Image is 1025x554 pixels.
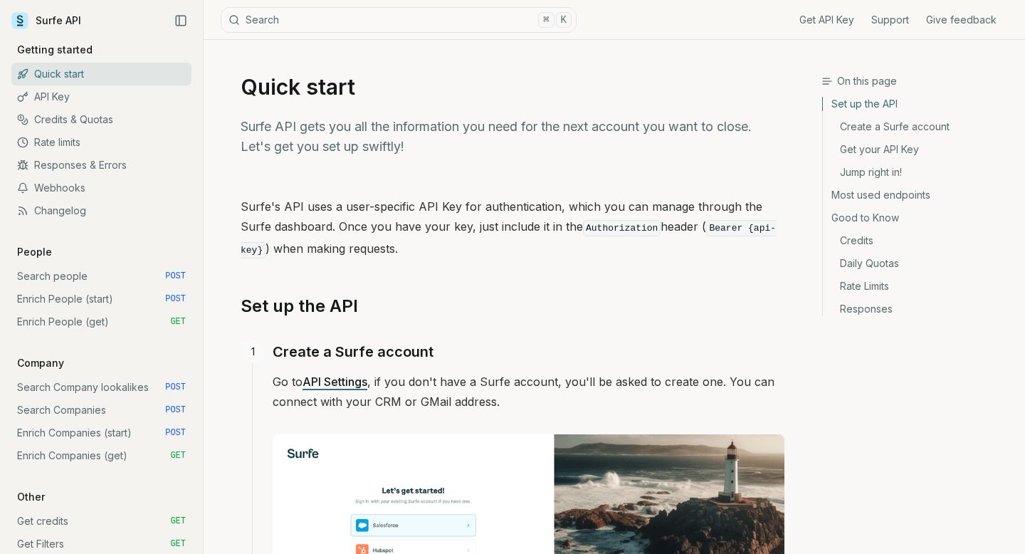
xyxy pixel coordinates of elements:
span: POST [165,427,186,439]
a: Surfe API [11,10,81,31]
a: Search Companies POST [11,399,191,422]
kbd: K [556,12,572,28]
p: Go to , if you don't have a Surfe account, you'll be asked to create one. You can connect with yo... [273,372,784,412]
a: Responses [823,298,1014,316]
span: GET [170,516,186,527]
a: Webhooks [11,177,191,199]
p: People [11,245,58,259]
p: Surfe's API uses a user-specific API Key for authentication, which you can manage through the Sur... [241,197,784,261]
a: Credits & Quotas [11,108,191,131]
span: GET [170,538,186,550]
span: POST [165,382,186,393]
a: Get your API Key [823,138,1014,161]
a: Responses & Errors [11,154,191,177]
button: Search⌘K [221,7,577,33]
a: Good to Know [823,207,1014,229]
a: Enrich Companies (get) GET [11,444,191,467]
p: Other [11,490,51,504]
span: POST [165,271,186,282]
a: Rate Limits [823,275,1014,298]
p: Getting started [11,43,98,57]
p: Company [11,356,70,370]
p: Surfe API gets you all the information you need for the next account you want to close. Let's get... [241,117,784,157]
a: Credits [823,229,1014,252]
a: Enrich People (start) POST [11,288,191,310]
span: POST [165,293,186,305]
kbd: ⌘ [538,12,554,28]
span: POST [165,404,186,416]
span: GET [170,316,186,328]
a: Get credits GET [11,510,191,533]
a: Support [871,13,909,27]
a: Enrich Companies (start) POST [11,422,191,444]
h1: Quick start [241,74,784,100]
a: Set up the API [241,295,358,318]
a: Search Company lookalikes POST [11,376,191,399]
a: Give feedback [926,13,997,27]
a: API Settings [303,375,367,389]
h3: On this page [821,74,1014,88]
a: Create a Surfe account [823,115,1014,138]
a: Get API Key [799,13,854,27]
a: Create a Surfe account [273,340,433,363]
a: API Key [11,85,191,108]
a: Enrich People (get) GET [11,310,191,333]
span: GET [170,450,186,461]
a: Rate limits [11,131,191,154]
a: Daily Quotas [823,252,1014,275]
button: Collapse Sidebar [170,10,191,31]
a: Set up the API [823,97,1014,115]
a: Most used endpoints [823,184,1014,207]
a: Search people POST [11,265,191,288]
a: Jump right in! [823,161,1014,184]
a: Quick start [11,63,191,85]
a: Changelog [11,199,191,222]
code: Authorization [583,220,661,236]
